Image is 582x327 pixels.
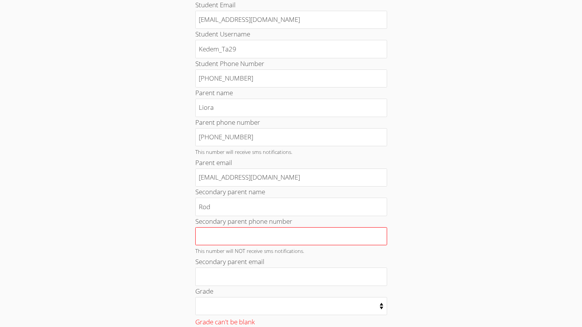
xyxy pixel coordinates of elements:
label: Grade [195,287,213,296]
label: Student Username [195,30,250,38]
label: Secondary parent name [195,187,265,196]
label: Student Phone Number [195,59,264,68]
label: Secondary parent email [195,257,264,266]
small: This number will receive sms notifications. [195,148,292,155]
label: Parent phone number [195,118,260,127]
label: Secondary parent phone number [195,217,292,226]
small: This number will NOT receive sms notifications. [195,247,304,254]
label: Student Email [195,0,236,9]
label: Parent email [195,158,232,167]
label: Parent name [195,88,233,97]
